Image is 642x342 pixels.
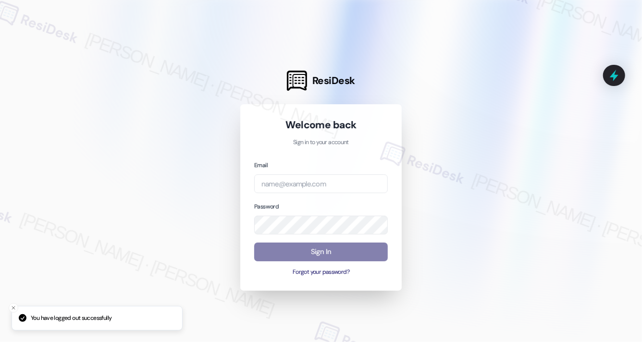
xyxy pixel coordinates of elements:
span: ResiDesk [312,74,355,87]
label: Password [254,203,279,210]
button: Forgot your password? [254,268,388,277]
input: name@example.com [254,174,388,193]
label: Email [254,161,268,169]
button: Close toast [9,303,18,313]
img: ResiDesk Logo [287,71,307,91]
p: Sign in to your account [254,138,388,147]
h1: Welcome back [254,118,388,132]
button: Sign In [254,243,388,261]
p: You have logged out successfully [31,314,111,323]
